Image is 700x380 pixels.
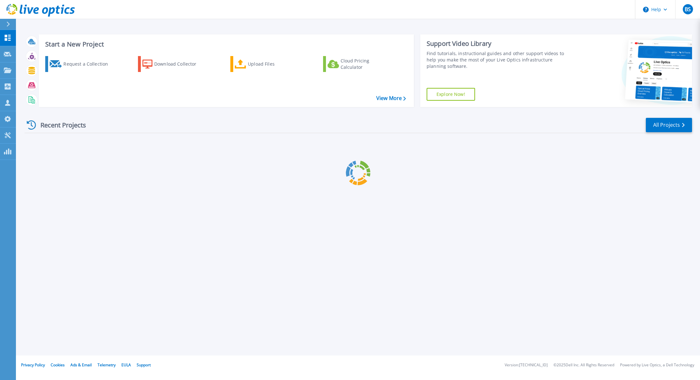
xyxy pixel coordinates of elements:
[427,39,566,48] div: Support Video Library
[427,88,475,101] a: Explore Now!
[45,41,406,48] h3: Start a New Project
[323,56,394,72] a: Cloud Pricing Calculator
[154,58,205,70] div: Download Collector
[248,58,299,70] div: Upload Files
[341,58,392,70] div: Cloud Pricing Calculator
[646,118,692,132] a: All Projects
[553,363,614,367] li: © 2025 Dell Inc. All Rights Reserved
[25,117,95,133] div: Recent Projects
[685,7,691,12] span: BS
[137,362,151,368] a: Support
[138,56,209,72] a: Download Collector
[121,362,131,368] a: EULA
[97,362,116,368] a: Telemetry
[51,362,65,368] a: Cookies
[230,56,301,72] a: Upload Files
[45,56,116,72] a: Request a Collection
[63,58,114,70] div: Request a Collection
[376,95,406,101] a: View More
[21,362,45,368] a: Privacy Policy
[70,362,92,368] a: Ads & Email
[427,50,566,69] div: Find tutorials, instructional guides and other support videos to help you make the most of your L...
[620,363,694,367] li: Powered by Live Optics, a Dell Technology
[505,363,548,367] li: Version: [TECHNICAL_ID]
